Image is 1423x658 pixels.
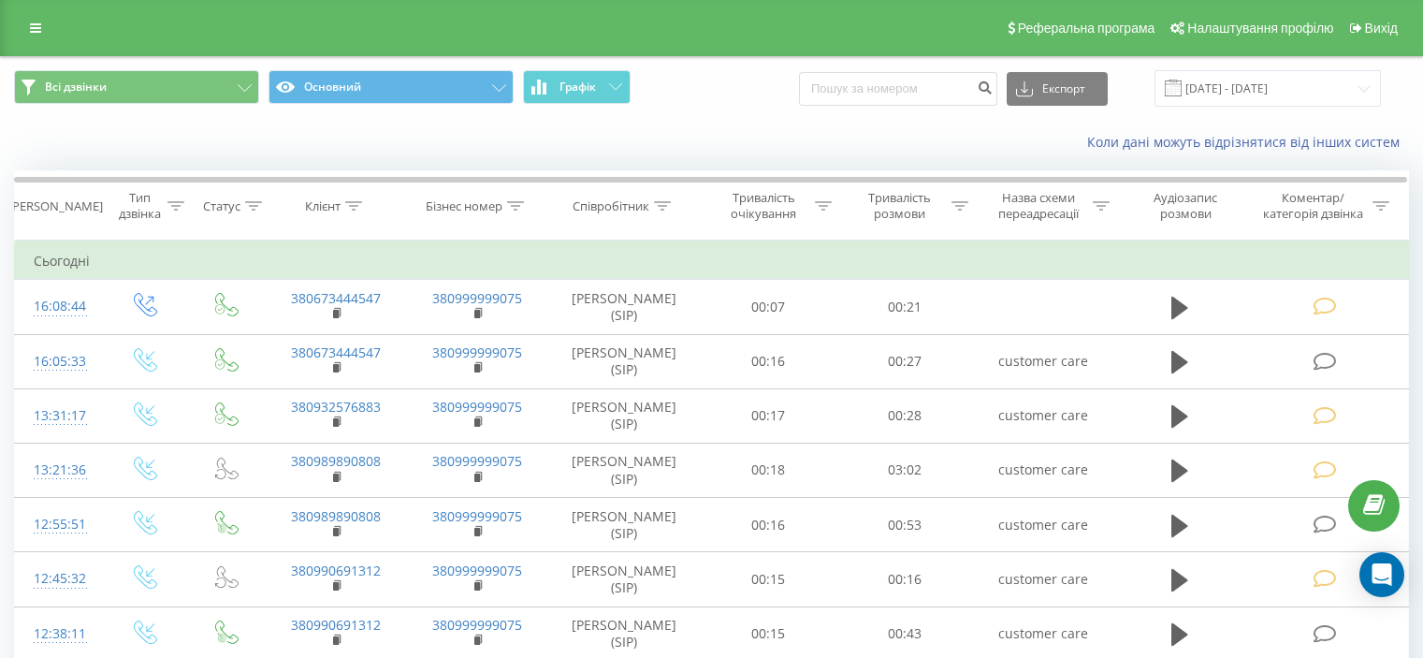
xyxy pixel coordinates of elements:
[836,443,972,497] td: 03:02
[426,198,502,214] div: Бізнес номер
[34,398,83,434] div: 13:31:17
[15,242,1409,280] td: Сьогодні
[972,388,1113,443] td: customer care
[990,190,1088,222] div: Назва схеми переадресації
[291,452,381,470] a: 380989890808
[836,552,972,607] td: 00:16
[548,334,701,388] td: [PERSON_NAME] (SIP)
[836,334,972,388] td: 00:27
[836,498,972,552] td: 00:53
[1359,552,1404,597] div: Open Intercom Messenger
[45,80,107,95] span: Всі дзвінки
[1087,133,1409,151] a: Коли дані можуть відрізнятися вiд інших систем
[1187,21,1333,36] span: Налаштування профілю
[432,398,522,416] a: 380999999075
[799,72,997,106] input: Пошук за номером
[836,388,972,443] td: 00:28
[972,334,1113,388] td: customer care
[548,443,701,497] td: [PERSON_NAME] (SIP)
[34,288,83,325] div: 16:08:44
[34,452,83,489] div: 13:21:36
[548,280,701,334] td: [PERSON_NAME] (SIP)
[432,562,522,579] a: 380999999075
[291,398,381,416] a: 380932576883
[432,616,522,634] a: 380999999075
[718,190,811,222] div: Тривалість очікування
[1018,21,1155,36] span: Реферальна програма
[1258,190,1368,222] div: Коментар/категорія дзвінка
[34,616,83,652] div: 12:38:11
[432,289,522,307] a: 380999999075
[523,70,631,104] button: Графік
[34,506,83,543] div: 12:55:51
[972,498,1113,552] td: customer care
[559,80,596,94] span: Графік
[701,334,836,388] td: 00:16
[14,70,259,104] button: Всі дзвінки
[291,616,381,634] a: 380990691312
[548,552,701,607] td: [PERSON_NAME] (SIP)
[432,452,522,470] a: 380999999075
[972,552,1113,607] td: customer care
[291,507,381,525] a: 380989890808
[34,344,83,380] div: 16:05:33
[203,198,240,214] div: Статус
[8,198,103,214] div: [PERSON_NAME]
[291,289,381,307] a: 380673444547
[548,498,701,552] td: [PERSON_NAME] (SIP)
[1131,190,1241,222] div: Аудіозапис розмови
[118,190,162,222] div: Тип дзвінка
[269,70,514,104] button: Основний
[1007,72,1108,106] button: Експорт
[291,562,381,579] a: 380990691312
[701,443,836,497] td: 00:18
[972,443,1113,497] td: customer care
[701,388,836,443] td: 00:17
[701,498,836,552] td: 00:16
[573,198,649,214] div: Співробітник
[305,198,341,214] div: Клієнт
[701,280,836,334] td: 00:07
[1365,21,1398,36] span: Вихід
[836,280,972,334] td: 00:21
[701,552,836,607] td: 00:15
[432,507,522,525] a: 380999999075
[34,561,83,597] div: 12:45:32
[291,344,381,361] a: 380673444547
[853,190,947,222] div: Тривалість розмови
[548,388,701,443] td: [PERSON_NAME] (SIP)
[432,344,522,361] a: 380999999075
